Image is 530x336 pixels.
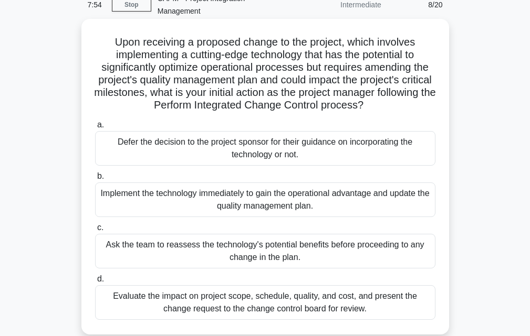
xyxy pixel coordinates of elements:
div: Defer the decision to the project sponsor for their guidance on incorporating the technology or not. [95,131,435,166]
h5: Upon receiving a proposed change to the project, which involves implementing a cutting-edge techn... [94,36,437,112]
span: a. [97,120,104,129]
div: Implement the technology immediately to gain the operational advantage and update the quality man... [95,182,435,217]
span: c. [97,223,103,232]
div: Ask the team to reassess the technology's potential benefits before proceeding to any change in t... [95,234,435,268]
span: b. [97,171,104,180]
span: d. [97,274,104,283]
div: Evaluate the impact on project scope, schedule, quality, and cost, and present the change request... [95,285,435,320]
